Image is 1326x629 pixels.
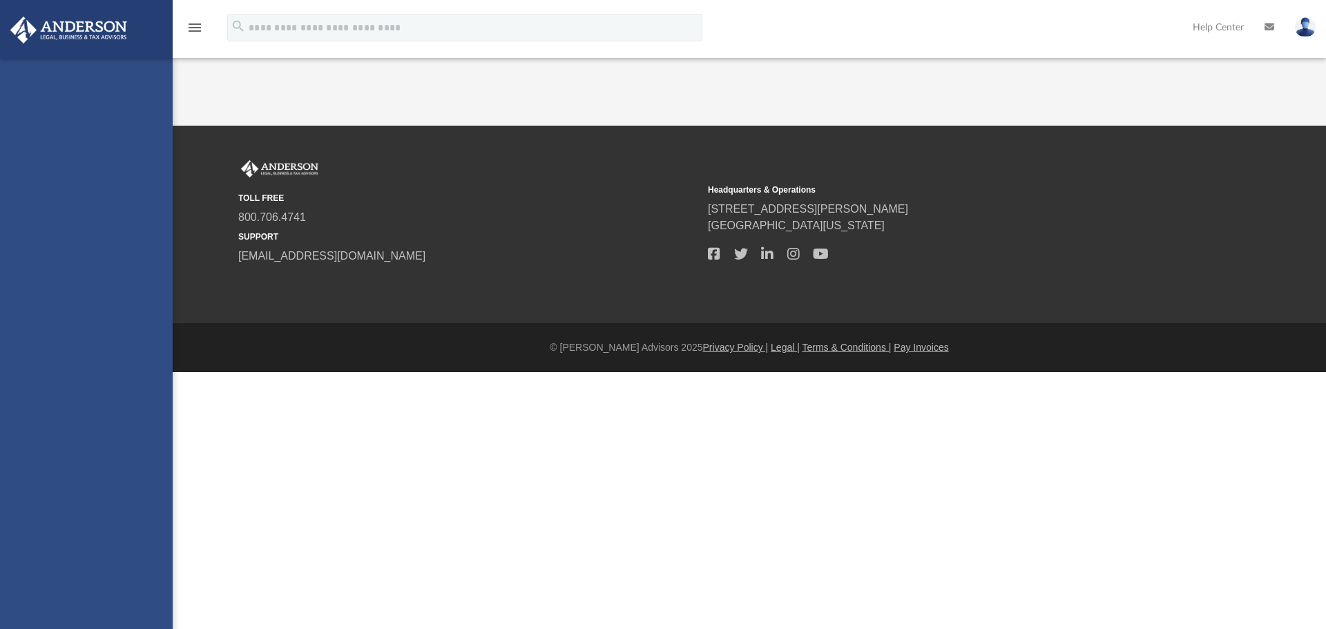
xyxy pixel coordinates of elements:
img: Anderson Advisors Platinum Portal [238,160,321,178]
a: Terms & Conditions | [803,342,892,353]
a: 800.706.4741 [238,211,306,223]
a: Pay Invoices [894,342,948,353]
small: TOLL FREE [238,192,698,204]
div: © [PERSON_NAME] Advisors 2025 [173,340,1326,355]
small: Headquarters & Operations [708,184,1168,196]
img: Anderson Advisors Platinum Portal [6,17,131,43]
a: [GEOGRAPHIC_DATA][US_STATE] [708,220,885,231]
a: [EMAIL_ADDRESS][DOMAIN_NAME] [238,250,425,262]
a: [STREET_ADDRESS][PERSON_NAME] [708,203,908,215]
img: User Pic [1295,17,1316,37]
a: menu [186,26,203,36]
a: Legal | [771,342,800,353]
small: SUPPORT [238,231,698,243]
a: Privacy Policy | [703,342,769,353]
i: menu [186,19,203,36]
i: search [231,19,246,34]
